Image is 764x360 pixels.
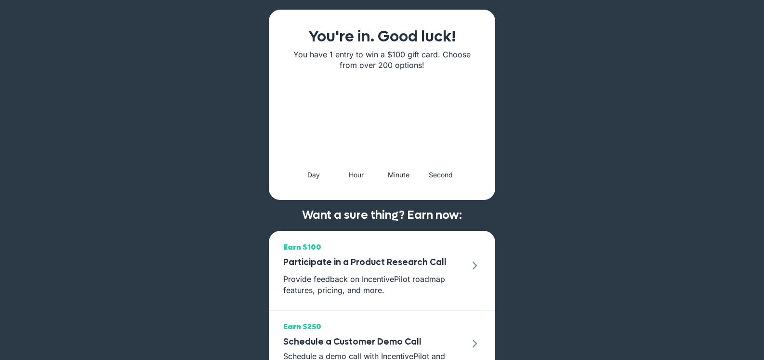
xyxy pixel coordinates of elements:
[283,274,464,295] p: Provide feedback on IncentivePilot roadmap features, pricing, and more.
[337,169,375,181] div: Hour
[288,29,476,44] h1: You're in. Good luck!
[379,169,418,181] div: Minute
[283,333,460,351] h3: Schedule a Customer Demo Call
[422,169,460,181] div: Second
[294,169,333,181] div: Day
[283,320,460,333] span: Earn $250
[283,254,464,271] h3: Participate in a Product Research Call
[269,231,495,310] a: Earn $100 Participate in a Product Research Call Provide feedback on IncentivePilot roadmap featu...
[288,49,476,71] p: You have 1 entry to win a $100 gift card. Choose from over 200 options!
[278,210,486,221] h2: Want a sure thing? Earn now:
[283,240,464,254] span: Earn $100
